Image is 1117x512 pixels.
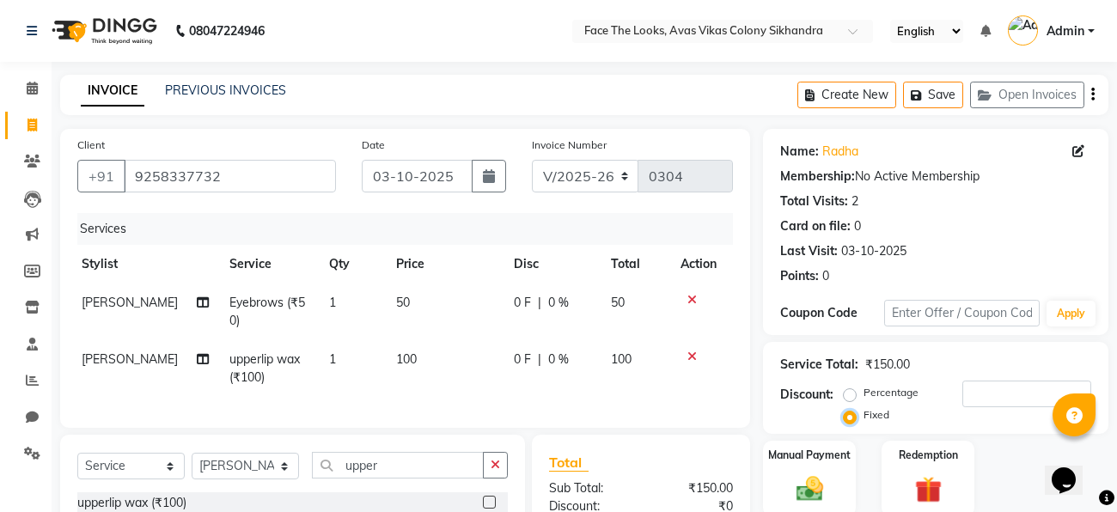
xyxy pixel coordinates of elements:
div: upperlip wax (₹100) [77,494,186,512]
span: 0 F [514,350,531,369]
div: 03-10-2025 [841,242,906,260]
label: Percentage [864,385,919,400]
div: Coupon Code [780,304,884,322]
div: Total Visits: [780,192,848,210]
div: Sub Total: [536,479,641,497]
button: +91 [77,160,125,192]
button: Apply [1047,301,1096,326]
span: Eyebrows (₹50) [229,295,305,328]
button: Open Invoices [970,82,1084,108]
span: [PERSON_NAME] [82,295,178,310]
img: Admin [1008,15,1038,46]
span: 50 [611,295,625,310]
span: 50 [396,295,410,310]
div: Card on file: [780,217,851,235]
input: Enter Offer / Coupon Code [884,300,1040,326]
div: Points: [780,267,819,285]
b: 08047224946 [189,7,265,55]
div: Last Visit: [780,242,838,260]
label: Client [77,137,105,153]
iframe: chat widget [1045,443,1100,495]
a: PREVIOUS INVOICES [165,82,286,98]
span: | [538,294,541,312]
div: 0 [854,217,861,235]
label: Invoice Number [532,137,607,153]
th: Action [670,245,727,283]
div: Service Total: [780,356,858,374]
span: 100 [396,351,417,367]
div: ₹150.00 [865,356,910,374]
label: Date [362,137,385,153]
div: Services [73,213,740,245]
div: ₹150.00 [641,479,746,497]
div: 0 [822,267,829,285]
a: Radha [822,143,858,161]
th: Qty [319,245,385,283]
span: 1 [329,295,336,310]
span: 1 [329,351,336,367]
span: 0 % [548,350,569,369]
th: Disc [504,245,600,283]
span: Total [549,454,589,472]
div: 2 [851,192,858,210]
span: Admin [1047,22,1084,40]
div: Discount: [780,386,833,404]
button: Save [903,82,963,108]
a: INVOICE [81,76,144,107]
th: Service [219,245,319,283]
th: Price [386,245,504,283]
th: Total [601,245,671,283]
input: Search by Name/Mobile/Email/Code [124,160,336,192]
label: Manual Payment [768,448,851,463]
img: _cash.svg [788,473,832,504]
button: Create New [797,82,896,108]
span: 0 F [514,294,531,312]
img: logo [44,7,162,55]
span: [PERSON_NAME] [82,351,178,367]
span: 100 [611,351,632,367]
th: Stylist [71,245,219,283]
span: upperlip wax (₹100) [229,351,300,385]
span: 0 % [548,294,569,312]
img: _gift.svg [906,473,950,507]
label: Fixed [864,407,889,423]
span: | [538,350,541,369]
div: No Active Membership [780,168,1091,186]
label: Redemption [899,448,958,463]
div: Name: [780,143,819,161]
input: Search or Scan [312,452,484,478]
div: Membership: [780,168,855,186]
